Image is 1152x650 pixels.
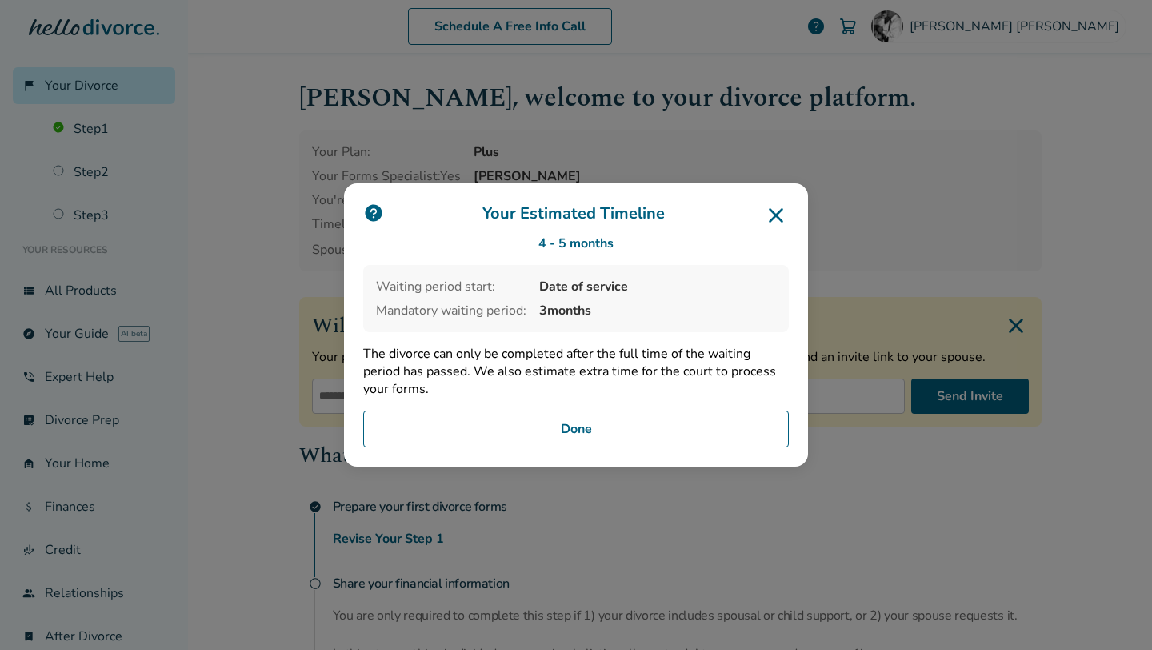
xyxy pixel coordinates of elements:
[363,235,789,252] div: 4 - 5 months
[539,302,776,319] span: 3 months
[363,203,789,228] h3: Your Estimated Timeline
[363,411,789,447] button: Done
[376,302,526,319] span: Mandatory waiting period:
[363,203,384,223] img: icon
[1072,573,1152,650] iframe: Chat Widget
[539,278,776,295] span: Date of service
[363,345,789,398] p: The divorce can only be completed after the full time of the waiting period has passed. We also e...
[376,278,526,295] span: Waiting period start:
